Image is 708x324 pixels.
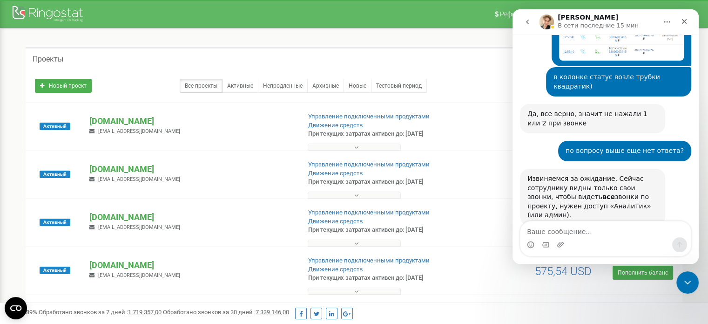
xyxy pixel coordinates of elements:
[163,309,289,316] span: Обработано звонков за 30 дней :
[371,79,427,93] a: Тестовый период
[308,209,430,216] a: Управление подключенными продуктами
[89,115,293,127] p: [DOMAIN_NAME]
[308,226,457,234] p: При текущих затратах активен до: [DATE]
[308,130,457,138] p: При текущих затратах активен до: [DATE]
[98,176,180,182] span: [EMAIL_ADDRESS][DOMAIN_NAME]
[39,309,162,316] span: Обработано звонков за 7 дней :
[308,274,457,283] p: При текущих затратах активен до: [DATE]
[98,272,180,278] span: [EMAIL_ADDRESS][DOMAIN_NAME]
[40,171,70,178] span: Активный
[308,170,363,177] a: Движение средств
[308,257,430,264] a: Управление подключенными продуктами
[40,123,70,130] span: Активный
[33,55,63,63] h5: Проекты
[256,309,289,316] u: 7 339 146,00
[258,79,308,93] a: Непродленные
[98,128,180,134] span: [EMAIL_ADDRESS][DOMAIN_NAME]
[89,211,293,223] p: [DOMAIN_NAME]
[98,224,180,230] span: [EMAIL_ADDRESS][DOMAIN_NAME]
[40,219,70,226] span: Активный
[180,79,223,93] a: Все проекты
[308,113,430,120] a: Управление подключенными продуктами
[344,79,371,93] a: Новые
[535,265,592,278] span: 575,54 USD
[89,163,293,175] p: [DOMAIN_NAME]
[308,122,363,129] a: Движение средств
[512,9,699,264] iframe: Intercom live chat
[308,266,363,273] a: Движение средств
[128,309,162,316] u: 1 719 357,00
[89,259,293,271] p: [DOMAIN_NAME]
[222,79,258,93] a: Активные
[613,266,673,280] a: Пополнить баланс
[308,161,430,168] a: Управление подключенными продуктами
[676,271,699,294] iframe: Intercom live chat
[500,10,577,18] span: Реферальная программа
[308,178,457,186] p: При текущих затратах активен до: [DATE]
[5,297,27,319] button: Open CMP widget
[35,79,92,93] a: Новый проект
[40,267,70,274] span: Активный
[307,79,344,93] a: Архивные
[308,218,363,225] a: Движение средств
